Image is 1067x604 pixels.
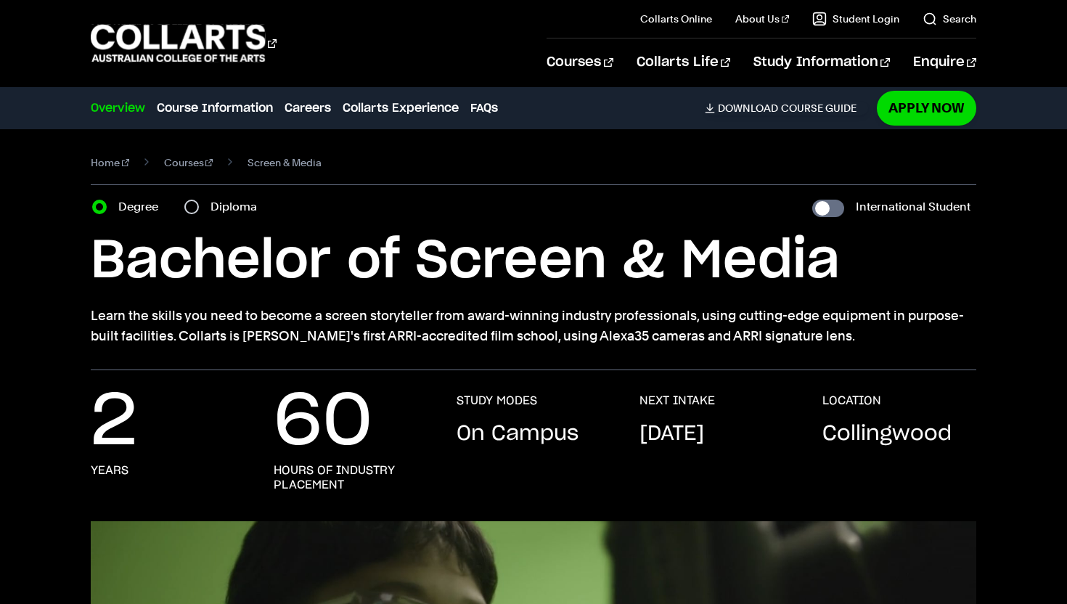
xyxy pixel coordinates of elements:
[877,91,976,125] a: Apply Now
[735,12,789,26] a: About Us
[248,152,322,173] span: Screen & Media
[91,152,129,173] a: Home
[91,306,976,346] p: Learn the skills you need to become a screen storyteller from award-winning industry professional...
[118,197,167,217] label: Degree
[470,99,498,117] a: FAQs
[210,197,266,217] label: Diploma
[157,99,273,117] a: Course Information
[856,197,970,217] label: International Student
[274,463,428,492] h3: hours of industry placement
[457,420,579,449] p: On Campus
[164,152,213,173] a: Courses
[91,463,128,478] h3: years
[812,12,899,26] a: Student Login
[639,420,704,449] p: [DATE]
[640,12,712,26] a: Collarts Online
[822,393,881,408] h3: LOCATION
[923,12,976,26] a: Search
[91,229,976,294] h1: Bachelor of Screen & Media
[91,23,277,64] div: Go to homepage
[91,393,137,452] p: 2
[753,38,890,86] a: Study Information
[639,393,715,408] h3: NEXT INTAKE
[705,102,868,115] a: DownloadCourse Guide
[822,420,952,449] p: Collingwood
[457,393,537,408] h3: STUDY MODES
[547,38,613,86] a: Courses
[274,393,372,452] p: 60
[285,99,331,117] a: Careers
[637,38,730,86] a: Collarts Life
[91,99,145,117] a: Overview
[913,38,976,86] a: Enquire
[718,102,778,115] span: Download
[343,99,459,117] a: Collarts Experience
